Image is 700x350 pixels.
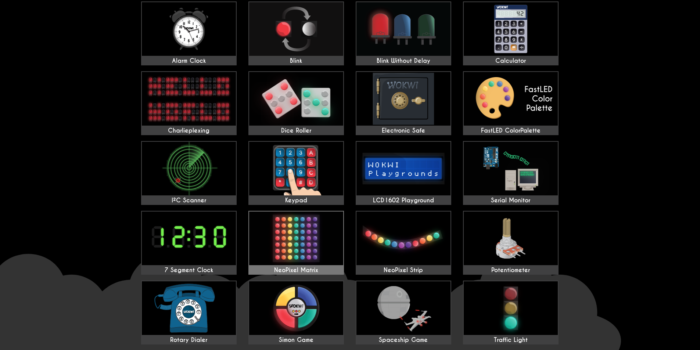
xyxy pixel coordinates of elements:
[249,267,343,274] div: NeoPixel Matrix
[356,141,451,205] a: LCD1602 Playground
[141,211,237,275] a: 7 Segment Clock
[142,57,236,65] div: Alarm Clock
[356,197,450,204] div: LCD1602 Playground
[248,71,344,135] a: Dice Roller
[356,1,451,65] a: Blink Without Delay
[356,212,450,265] img: NeoPixel Strip
[464,197,558,204] div: Serial Monitor
[248,1,344,65] a: Blink
[248,211,344,275] a: NeoPixel Matrix
[463,141,559,205] a: Serial Monitor
[356,267,450,274] div: NeoPixel Strip
[464,72,558,126] img: FastLED ColorPalette
[141,281,237,344] a: Rotary Dialer
[356,142,450,195] img: LCD1602 Playground
[142,336,236,344] div: Rotary Dialer
[142,127,236,134] div: Charlieplexing
[356,281,450,335] img: Spaceship Game
[463,1,559,65] a: Calculator
[142,142,236,195] img: I²C Scanner
[249,281,343,335] img: Simon Game
[142,212,236,265] img: 7 Segment Clock
[463,71,559,135] a: FastLED ColorPalette
[249,127,343,134] div: Dice Roller
[464,281,558,335] img: Traffic Light
[141,71,237,135] a: Charlieplexing
[249,212,343,265] img: NeoPixel Matrix
[249,197,343,204] div: Keypad
[356,127,450,134] div: Electronic Safe
[464,57,558,65] div: Calculator
[248,281,344,344] a: Simon Game
[464,127,558,134] div: FastLED ColorPalette
[463,211,559,275] a: Potentiometer
[249,57,343,65] div: Blink
[249,336,343,344] div: Simon Game
[141,141,237,205] a: I²C Scanner
[249,2,343,56] img: Blink
[356,336,450,344] div: Spaceship Game
[356,211,451,275] a: NeoPixel Strip
[142,267,236,274] div: 7 Segment Clock
[249,72,343,126] img: Dice Roller
[464,2,558,56] img: Calculator
[141,1,237,65] a: Alarm Clock
[464,212,558,265] img: Potentiometer
[142,2,236,56] img: Alarm Clock
[356,281,451,344] a: Spaceship Game
[248,141,344,205] a: Keypad
[356,2,450,56] img: Blink Without Delay
[142,197,236,204] div: I²C Scanner
[249,142,343,195] img: Keypad
[464,267,558,274] div: Potentiometer
[464,336,558,344] div: Traffic Light
[356,57,450,65] div: Blink Without Delay
[463,281,559,344] a: Traffic Light
[142,281,236,335] img: Rotary Dialer
[356,71,451,135] a: Electronic Safe
[356,72,450,126] img: Electronic Safe
[142,72,236,126] img: Charlieplexing
[464,142,558,195] img: Serial Monitor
